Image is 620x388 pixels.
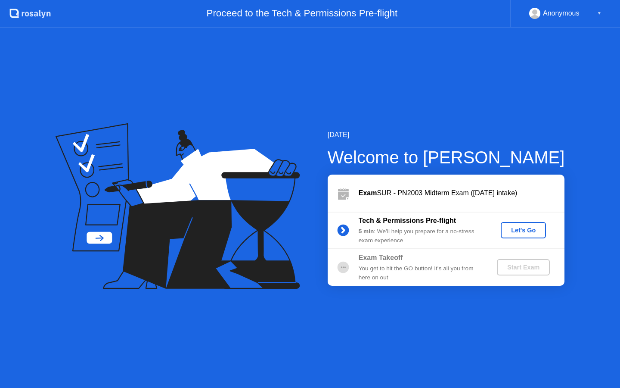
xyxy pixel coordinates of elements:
div: Start Exam [500,264,546,271]
div: You get to hit the GO button! It’s all you from here on out [359,264,483,282]
b: 5 min [359,228,374,235]
div: Let's Go [504,227,542,234]
b: Tech & Permissions Pre-flight [359,217,456,224]
div: ▼ [597,8,601,19]
div: Welcome to [PERSON_NAME] [328,144,565,170]
b: Exam [359,189,377,197]
div: : We’ll help you prepare for a no-stress exam experience [359,227,483,245]
div: [DATE] [328,130,565,140]
b: Exam Takeoff [359,254,403,261]
button: Let's Go [501,222,546,238]
div: Anonymous [543,8,580,19]
button: Start Exam [497,259,550,275]
div: SUR - PN2003 Midterm Exam ([DATE] intake) [359,188,564,198]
